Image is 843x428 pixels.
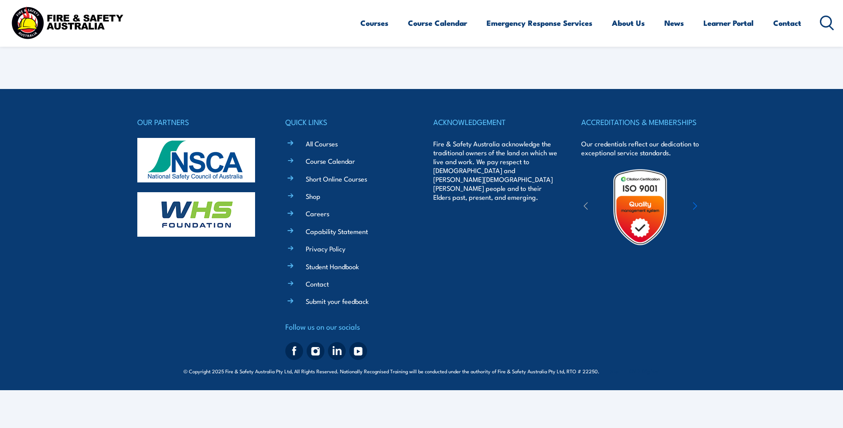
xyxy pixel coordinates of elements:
a: KND Digital [628,366,659,375]
img: nsca-logo-footer [137,138,255,182]
a: Capability Statement [306,226,368,236]
h4: QUICK LINKS [285,116,410,128]
img: ewpa-logo [679,192,757,222]
h4: Follow us on our socials [285,320,410,333]
a: Submit your feedback [306,296,369,306]
p: Fire & Safety Australia acknowledge the traditional owners of the land on which we live and work.... [433,139,558,202]
p: Our credentials reflect our dedication to exceptional service standards. [581,139,706,157]
a: Course Calendar [306,156,355,166]
a: News [664,11,684,35]
a: Contact [306,279,329,288]
a: All Courses [306,139,338,148]
img: Untitled design (19) [601,168,679,246]
a: Contact [773,11,801,35]
a: Learner Portal [703,11,754,35]
h4: ACCREDITATIONS & MEMBERSHIPS [581,116,706,128]
span: © Copyright 2025 Fire & Safety Australia Pty Ltd, All Rights Reserved. Nationally Recognised Trai... [184,367,659,375]
a: Course Calendar [408,11,467,35]
span: Site: [610,367,659,375]
a: Short Online Courses [306,174,367,183]
a: About Us [612,11,645,35]
a: Shop [306,191,320,201]
a: Privacy Policy [306,244,345,253]
a: Student Handbook [306,262,359,271]
h4: ACKNOWLEDGEMENT [433,116,558,128]
h4: OUR PARTNERS [137,116,262,128]
a: Emergency Response Services [487,11,592,35]
img: whs-logo-footer [137,192,255,237]
a: Careers [306,209,329,218]
a: Courses [360,11,388,35]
